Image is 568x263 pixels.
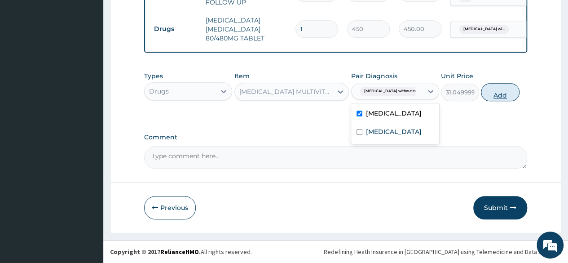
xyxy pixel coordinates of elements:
label: [MEDICAL_DATA] [366,127,422,136]
div: Chat with us now [47,50,151,62]
textarea: Type your message and hit 'Enter' [4,171,171,202]
div: Minimize live chat window [147,4,169,26]
td: [MEDICAL_DATA] [MEDICAL_DATA] 80/480MG TABLET [201,11,291,47]
div: Redefining Heath Insurance in [GEOGRAPHIC_DATA] using Telemedicine and Data Science! [324,247,561,256]
label: Item [234,71,250,80]
label: Comment [144,134,527,141]
label: [MEDICAL_DATA] [366,109,422,118]
footer: All rights reserved. [103,240,568,263]
span: We're online! [52,76,124,167]
div: [MEDICAL_DATA] MULTIVITAMINS TABLET [239,87,334,96]
span: [MEDICAL_DATA] without cr... [360,87,423,96]
button: Add [481,83,519,101]
div: Drugs [149,87,169,96]
label: Pair Diagnosis [351,71,397,80]
a: RelianceHMO [160,248,199,256]
label: Unit Price [441,71,473,80]
span: [MEDICAL_DATA] wi... [459,25,509,34]
strong: Copyright © 2017 . [110,248,201,256]
label: Types [144,72,163,80]
img: d_794563401_company_1708531726252_794563401 [17,45,36,67]
td: Drugs [150,21,201,37]
button: Previous [144,196,196,219]
button: Submit [473,196,527,219]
